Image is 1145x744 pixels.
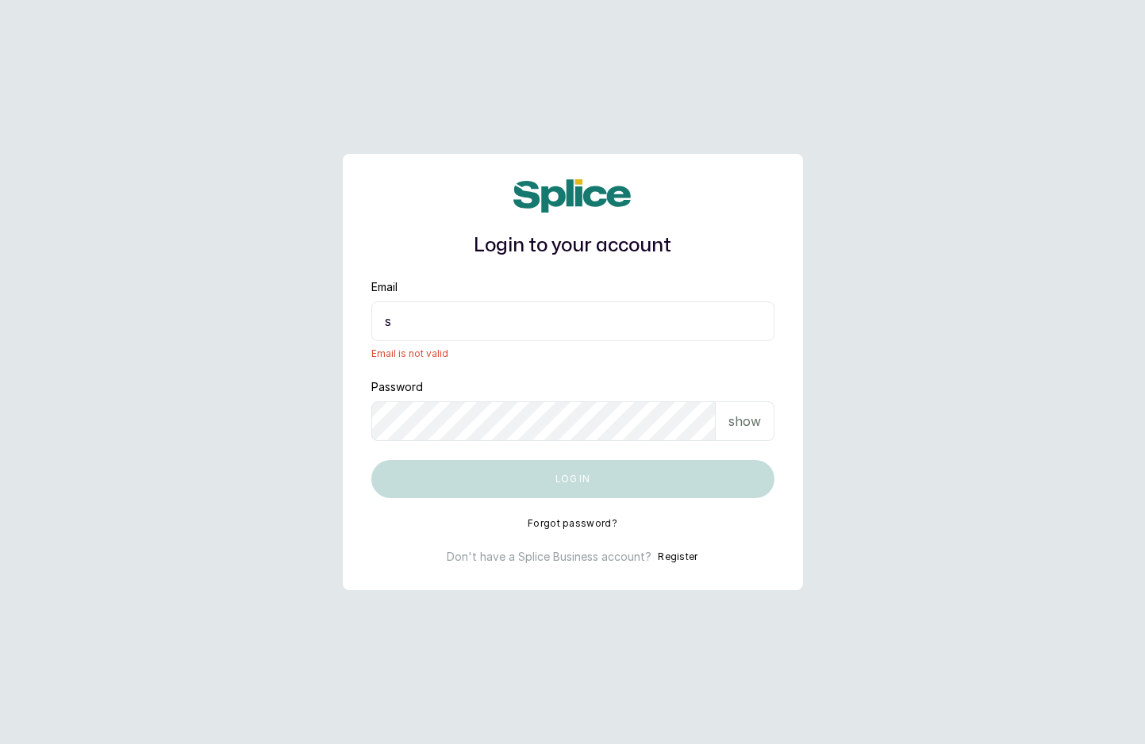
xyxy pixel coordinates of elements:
[371,347,774,360] span: Email is not valid
[447,549,651,565] p: Don't have a Splice Business account?
[528,517,617,530] button: Forgot password?
[371,460,774,498] button: Log in
[371,379,423,395] label: Password
[371,301,774,341] input: email@acme.com
[371,232,774,260] h1: Login to your account
[658,549,697,565] button: Register
[371,279,398,295] label: Email
[728,412,761,431] p: show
